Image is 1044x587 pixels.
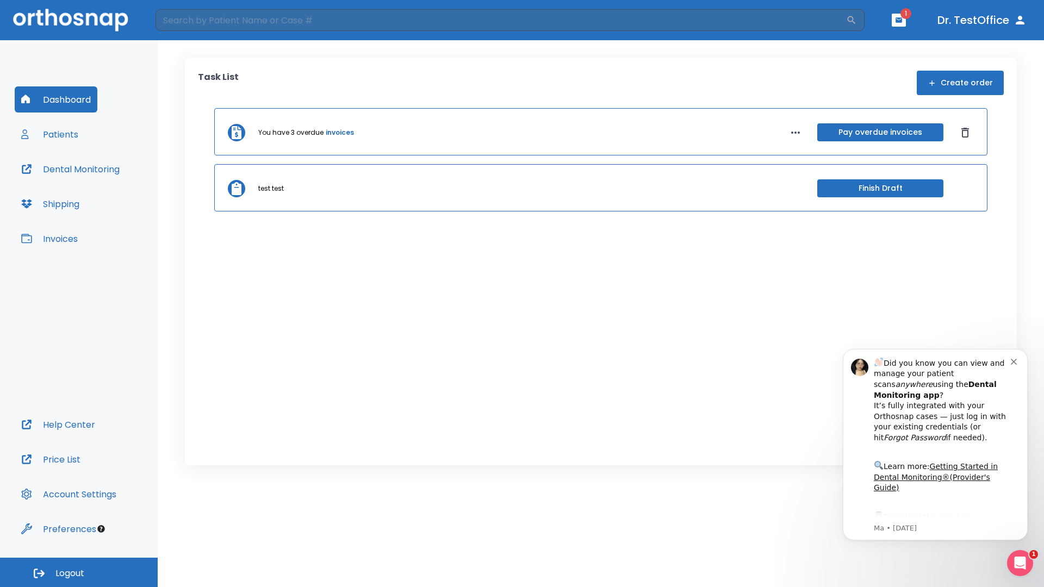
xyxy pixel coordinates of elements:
[900,8,911,19] span: 1
[956,124,974,141] button: Dismiss
[817,179,943,197] button: Finish Draft
[184,23,193,32] button: Dismiss notification
[13,9,128,31] img: Orthosnap
[817,123,943,141] button: Pay overdue invoices
[156,9,846,31] input: Search by Patient Name or Case #
[15,86,97,113] button: Dashboard
[15,156,126,182] button: Dental Monitoring
[1029,550,1038,559] span: 1
[826,333,1044,558] iframe: Intercom notifications message
[917,71,1004,95] button: Create order
[15,446,87,472] button: Price List
[1007,550,1033,576] iframe: Intercom live chat
[15,191,86,217] button: Shipping
[258,184,284,193] p: test test
[15,226,84,252] button: Invoices
[55,567,84,579] span: Logout
[47,191,184,201] p: Message from Ma, sent 1w ago
[326,128,354,138] a: invoices
[15,121,85,147] button: Patients
[258,128,324,138] p: You have 3 overdue
[96,524,106,534] div: Tooltip anchor
[15,411,102,438] button: Help Center
[933,10,1031,30] button: Dr. TestOffice
[198,71,239,95] p: Task List
[15,516,103,542] button: Preferences
[47,180,144,199] a: App Store
[15,481,123,507] button: Account Settings
[47,177,184,233] div: Download the app: | ​ Let us know if you need help getting started!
